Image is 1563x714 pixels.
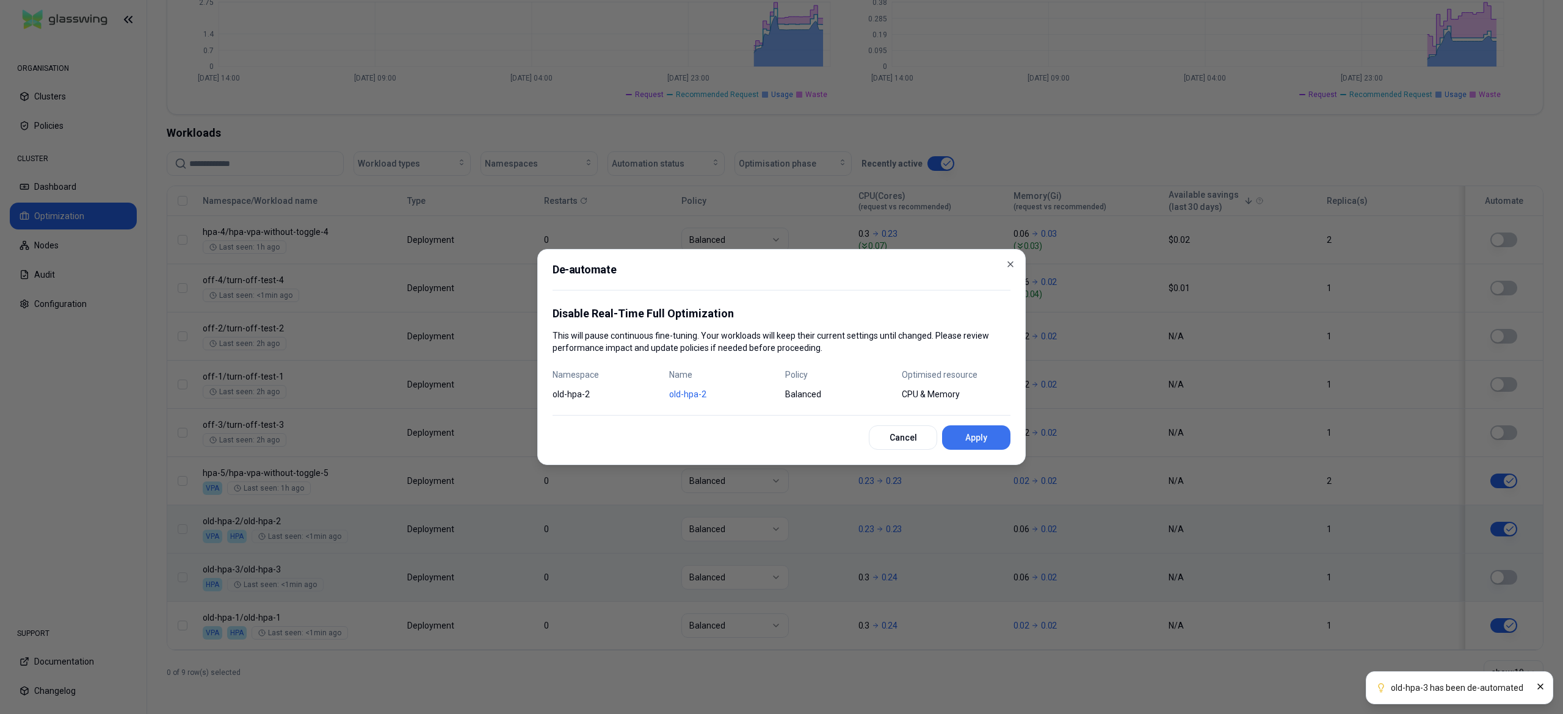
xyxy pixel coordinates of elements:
button: Cancel [869,425,937,450]
span: Optimised resource [902,369,1011,381]
div: This will pause continuous fine-tuning. Your workloads will keep their current settings until cha... [553,305,1010,354]
span: Namespace [553,369,662,381]
span: CPU & Memory [902,388,1011,400]
span: Policy [785,369,894,381]
h2: De-automate [553,264,1010,290]
p: Disable Real-Time Full Optimization [553,305,1010,322]
span: Balanced [785,388,894,400]
span: Name [669,369,778,381]
span: old-hpa-2: HPA on Memory [669,388,778,400]
button: Apply [942,425,1010,450]
span: old-hpa-2 [553,388,662,400]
